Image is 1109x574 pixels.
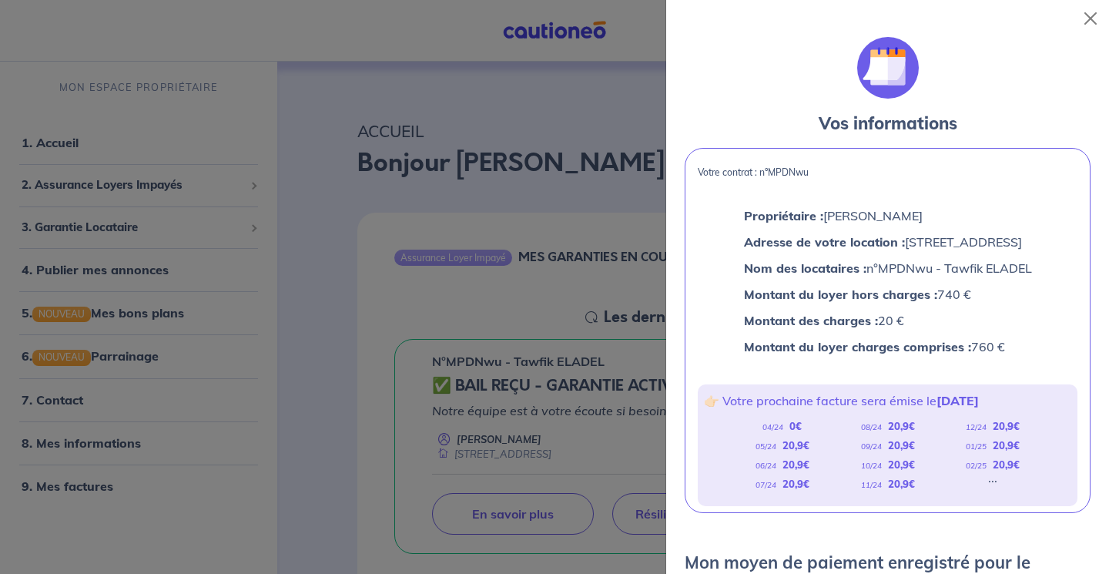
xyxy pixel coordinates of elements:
p: [PERSON_NAME] [744,206,1032,226]
p: [STREET_ADDRESS] [744,232,1032,252]
em: 09/24 [861,441,882,451]
strong: 20,9 € [888,420,915,432]
button: Close [1078,6,1103,31]
strong: 20,9 € [888,458,915,471]
div: ... [988,475,997,494]
strong: 20,9 € [993,420,1020,432]
em: 04/24 [762,422,783,432]
strong: 20,9 € [782,478,809,490]
strong: Nom des locataires : [744,260,866,276]
strong: 0 € [789,420,802,432]
strong: 20,9 € [888,439,915,451]
p: 740 € [744,284,1032,304]
strong: Montant des charges : [744,313,878,328]
em: 10/24 [861,461,882,471]
em: 05/24 [756,441,776,451]
p: 760 € [744,337,1032,357]
em: 07/24 [756,480,776,490]
em: 06/24 [756,461,776,471]
strong: 20,9 € [888,478,915,490]
strong: Adresse de votre location : [744,234,905,250]
em: 12/24 [966,422,987,432]
strong: 20,9 € [993,439,1020,451]
em: 11/24 [861,480,882,490]
strong: 20,9 € [782,439,809,451]
strong: 20,9 € [782,458,809,471]
strong: 20,9 € [993,458,1020,471]
p: Votre contrat : n°MPDNwu [698,167,1077,178]
em: 02/25 [966,461,987,471]
strong: Propriétaire : [744,208,823,223]
p: 20 € [744,310,1032,331]
em: 08/24 [861,422,882,432]
strong: [DATE] [936,393,979,408]
em: 01/25 [966,441,987,451]
p: 👉🏻 Votre prochaine facture sera émise le [704,391,1071,411]
strong: Montant du loyer hors charges : [744,287,937,302]
img: illu_calendar.svg [857,37,919,99]
strong: Vos informations [819,112,957,134]
p: n°MPDNwu - Tawfik ELADEL [744,258,1032,278]
strong: Montant du loyer charges comprises : [744,339,971,354]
